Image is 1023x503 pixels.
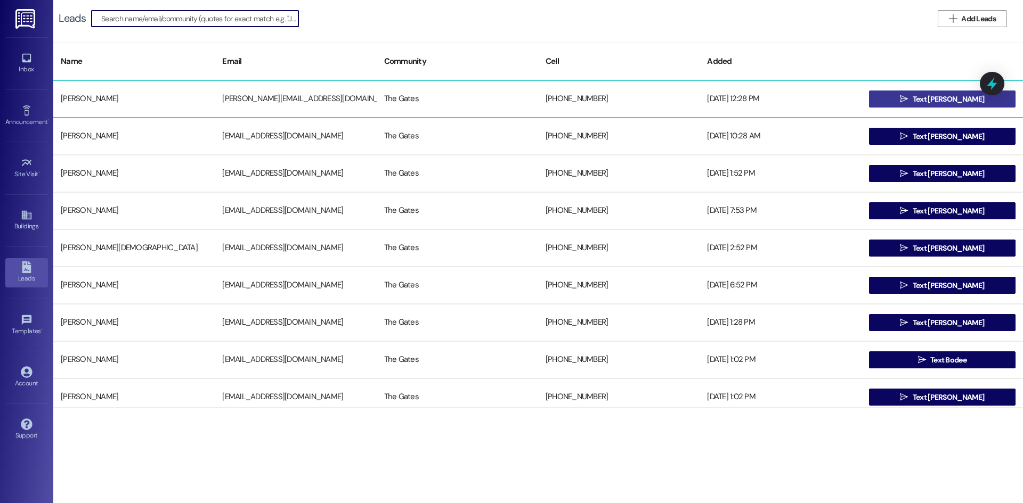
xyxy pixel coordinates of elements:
[869,277,1016,294] button: Text [PERSON_NAME]
[930,354,967,366] span: Text Bodee
[869,90,1016,108] button: Text [PERSON_NAME]
[53,275,215,296] div: [PERSON_NAME]
[377,312,538,333] div: The Gates
[215,386,376,408] div: [EMAIL_ADDRESS][DOMAIN_NAME]
[53,237,215,259] div: [PERSON_NAME][DEMOGRAPHIC_DATA]
[38,169,40,176] span: •
[900,281,908,290] i: 
[913,317,984,328] span: Text [PERSON_NAME]
[47,117,49,124] span: •
[53,386,215,408] div: [PERSON_NAME]
[869,314,1016,331] button: Text [PERSON_NAME]
[538,237,700,259] div: [PHONE_NUMBER]
[53,88,215,110] div: [PERSON_NAME]
[5,363,48,392] a: Account
[869,202,1016,219] button: Text [PERSON_NAME]
[53,200,215,221] div: [PERSON_NAME]
[538,312,700,333] div: [PHONE_NUMBER]
[53,163,215,184] div: [PERSON_NAME]
[538,163,700,184] div: [PHONE_NUMBER]
[869,128,1016,145] button: Text [PERSON_NAME]
[59,13,86,24] div: Leads
[215,275,376,296] div: [EMAIL_ADDRESS][DOMAIN_NAME]
[377,48,538,75] div: Community
[538,48,700,75] div: Cell
[869,165,1016,182] button: Text [PERSON_NAME]
[377,126,538,147] div: The Gates
[5,154,48,183] a: Site Visit •
[101,11,298,26] input: Search name/email/community (quotes for exact match e.g. "John Smith")
[913,168,984,179] span: Text [PERSON_NAME]
[215,312,376,333] div: [EMAIL_ADDRESS][DOMAIN_NAME]
[377,275,538,296] div: The Gates
[900,244,908,252] i: 
[869,351,1016,368] button: Text Bodee
[900,207,908,215] i: 
[700,48,861,75] div: Added
[538,275,700,296] div: [PHONE_NUMBER]
[913,131,984,142] span: Text [PERSON_NAME]
[918,356,926,364] i: 
[5,206,48,235] a: Buildings
[53,349,215,370] div: [PERSON_NAME]
[900,169,908,178] i: 
[15,9,37,29] img: ResiDesk Logo
[700,275,861,296] div: [DATE] 6:52 PM
[538,88,700,110] div: [PHONE_NUMBER]
[913,94,984,105] span: Text [PERSON_NAME]
[700,312,861,333] div: [DATE] 1:28 PM
[700,88,861,110] div: [DATE] 12:28 PM
[700,237,861,259] div: [DATE] 2:52 PM
[913,243,984,254] span: Text [PERSON_NAME]
[377,386,538,408] div: The Gates
[215,163,376,184] div: [EMAIL_ADDRESS][DOMAIN_NAME]
[53,48,215,75] div: Name
[869,240,1016,257] button: Text [PERSON_NAME]
[900,95,908,103] i: 
[913,205,984,217] span: Text [PERSON_NAME]
[538,349,700,370] div: [PHONE_NUMBER]
[913,392,984,403] span: Text [PERSON_NAME]
[538,200,700,221] div: [PHONE_NUMBER]
[5,49,48,78] a: Inbox
[377,200,538,221] div: The Gates
[377,88,538,110] div: The Gates
[5,258,48,287] a: Leads
[900,393,908,401] i: 
[538,126,700,147] div: [PHONE_NUMBER]
[53,126,215,147] div: [PERSON_NAME]
[938,10,1007,27] button: Add Leads
[5,311,48,340] a: Templates •
[215,349,376,370] div: [EMAIL_ADDRESS][DOMAIN_NAME]
[215,48,376,75] div: Email
[700,200,861,221] div: [DATE] 7:53 PM
[913,280,984,291] span: Text [PERSON_NAME]
[377,163,538,184] div: The Gates
[377,237,538,259] div: The Gates
[900,318,908,327] i: 
[538,386,700,408] div: [PHONE_NUMBER]
[53,312,215,333] div: [PERSON_NAME]
[5,415,48,444] a: Support
[700,349,861,370] div: [DATE] 1:02 PM
[869,389,1016,406] button: Text [PERSON_NAME]
[700,386,861,408] div: [DATE] 1:02 PM
[215,88,376,110] div: [PERSON_NAME][EMAIL_ADDRESS][DOMAIN_NAME]
[215,200,376,221] div: [EMAIL_ADDRESS][DOMAIN_NAME]
[949,14,957,23] i: 
[961,13,996,24] span: Add Leads
[215,126,376,147] div: [EMAIL_ADDRESS][DOMAIN_NAME]
[900,132,908,141] i: 
[700,126,861,147] div: [DATE] 10:28 AM
[377,349,538,370] div: The Gates
[215,237,376,259] div: [EMAIL_ADDRESS][DOMAIN_NAME]
[41,326,43,333] span: •
[700,163,861,184] div: [DATE] 1:52 PM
